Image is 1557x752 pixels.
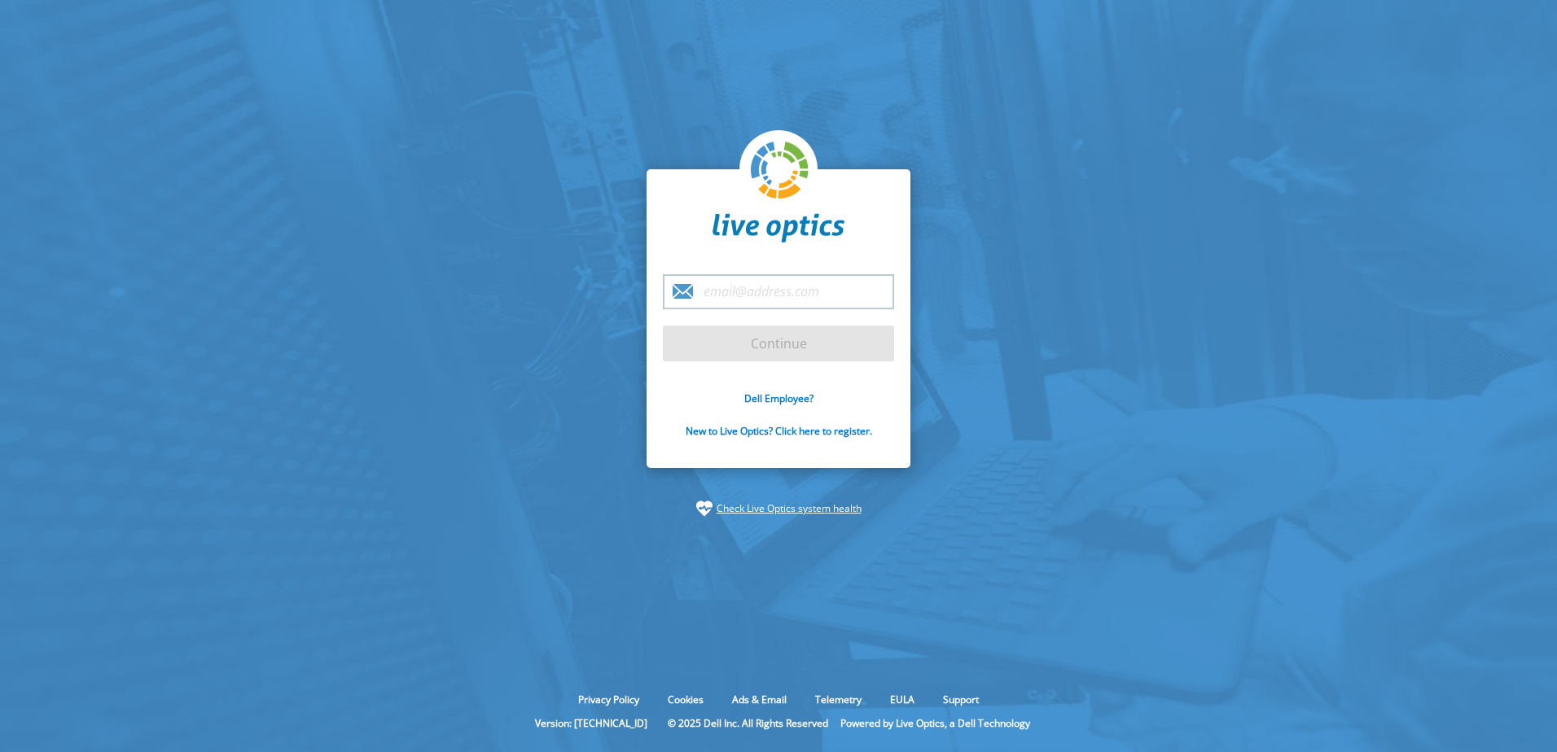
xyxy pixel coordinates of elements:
img: liveoptics-word.svg [713,213,844,243]
a: Ads & Email [720,693,799,706]
a: Check Live Optics system health [717,501,862,517]
li: © 2025 Dell Inc. All Rights Reserved [660,716,836,730]
li: Version: [TECHNICAL_ID] [527,716,656,730]
li: Powered by Live Optics, a Dell Technology [840,716,1030,730]
img: liveoptics-logo.svg [751,142,809,200]
a: Privacy Policy [566,693,651,706]
a: Telemetry [803,693,874,706]
a: EULA [878,693,927,706]
a: Cookies [656,693,716,706]
a: Support [931,693,991,706]
img: status-check-icon.svg [696,501,713,517]
input: email@address.com [663,274,894,309]
a: Dell Employee? [744,391,814,405]
a: New to Live Optics? Click here to register. [686,424,872,438]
